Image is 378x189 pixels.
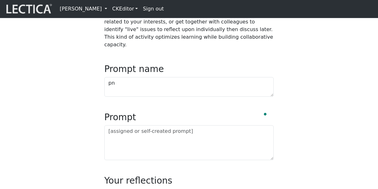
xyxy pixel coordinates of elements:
h3: Your reflections [104,175,274,186]
h3: Prompt [104,112,274,123]
img: lecticalive [5,3,52,15]
a: [PERSON_NAME] [57,3,110,15]
h3: Prompt name [104,64,274,75]
textarea: To enrich screen reader interactions, please activate Accessibility in Grammarly extension settings [104,77,274,97]
a: CKEditor [110,3,140,15]
a: Sign out [140,3,166,15]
